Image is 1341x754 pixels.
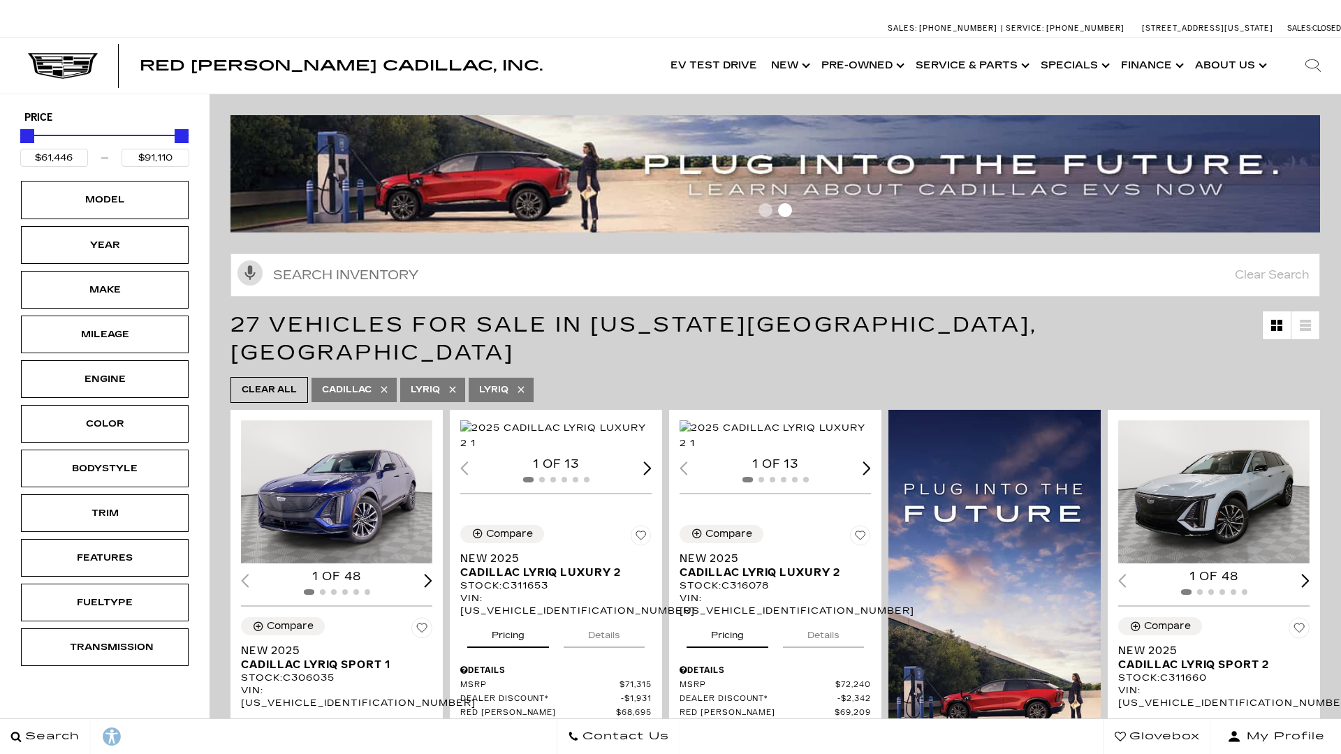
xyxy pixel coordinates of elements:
[1118,644,1299,658] span: New 2025
[1118,658,1299,672] span: Cadillac LYRIQ Sport 2
[1118,617,1202,635] button: Compare Vehicle
[579,727,669,746] span: Contact Us
[237,260,263,286] svg: Click to toggle on voice search
[888,24,1001,32] a: Sales: [PHONE_NUMBER]
[1118,672,1310,684] div: Stock : C311660
[680,420,871,451] img: 2025 Cadillac LYRIQ Luxury 2 1
[1287,24,1312,33] span: Sales:
[664,38,764,94] a: EV Test Drive
[919,24,997,33] span: [PHONE_NUMBER]
[620,680,652,690] span: $71,315
[486,528,533,540] div: Compare
[70,640,140,655] div: Transmission
[1104,719,1211,754] a: Glovebox
[70,371,140,387] div: Engine
[778,203,792,217] span: Go to slide 2
[21,181,189,219] div: ModelModel
[814,38,909,94] a: Pre-Owned
[759,203,772,217] span: Go to slide 1
[850,525,871,552] button: Save Vehicle
[1241,727,1325,746] span: My Profile
[241,569,432,584] div: 1 of 48
[1125,710,1207,741] button: pricing tab
[20,124,189,167] div: Price
[460,708,652,718] a: Red [PERSON_NAME] $68,695
[241,684,432,709] div: VIN: [US_VEHICLE_IDENTIFICATION_NUMBER]
[460,420,652,451] div: 1 / 2
[680,457,871,472] div: 1 of 13
[460,680,652,690] a: MSRP $71,315
[70,282,140,297] div: Make
[837,694,871,704] span: $2,342
[24,112,185,124] h5: Price
[680,579,871,592] div: Stock : C316078
[909,38,1034,94] a: Service & Parts
[680,694,871,704] a: Dealer Discount* $2,342
[70,416,140,431] div: Color
[680,708,835,718] span: Red [PERSON_NAME]
[411,617,432,644] button: Save Vehicle
[616,708,652,718] span: $68,695
[1118,644,1310,672] a: New 2025Cadillac LYRIQ Sport 2
[21,539,189,577] div: FeaturesFeatures
[460,552,641,565] span: New 2025
[687,617,768,648] button: pricing tab
[230,115,1320,232] img: ev-blog-post-banners4
[863,461,871,475] div: Next slide
[21,360,189,398] div: EngineEngine
[1289,617,1310,644] button: Save Vehicle
[783,617,864,648] button: details tab
[1118,684,1310,709] div: VIN: [US_VEHICLE_IDENTIFICATION_NUMBER]
[242,381,297,399] span: Clear All
[1144,620,1191,633] div: Compare
[21,271,189,309] div: MakeMake
[460,680,620,690] span: MSRP
[460,552,652,579] a: New 2025Cadillac LYRIQ Luxury 2
[20,129,34,143] div: Minimum Price
[1114,38,1188,94] a: Finance
[1118,569,1310,584] div: 1 of 48
[460,694,652,704] a: Dealer Discount* $1,931
[680,552,860,565] span: New 2025
[460,592,652,617] div: VIN: [US_VEHICLE_IDENTIFICATION_NUMBER]
[460,664,652,677] div: Pricing Details - New 2025 Cadillac LYRIQ Luxury 2
[764,38,814,94] a: New
[680,708,871,718] a: Red [PERSON_NAME] $69,209
[248,710,330,741] button: pricing tab
[241,420,432,564] img: 2025 Cadillac LYRIQ Sport 1 1
[1211,719,1341,754] button: Open user profile menu
[460,525,544,543] button: Compare Vehicle
[1046,24,1124,33] span: [PHONE_NUMBER]
[631,525,652,552] button: Save Vehicle
[241,644,422,658] span: New 2025
[230,253,1320,297] input: Search Inventory
[1118,420,1310,564] div: 1 / 2
[1301,574,1310,587] div: Next slide
[70,550,140,565] div: Features
[1188,38,1271,94] a: About Us
[344,710,425,741] button: details tab
[460,420,652,451] img: 2025 Cadillac LYRIQ Luxury 2 1
[888,24,917,33] span: Sales:
[460,565,641,579] span: Cadillac LYRIQ Luxury 2
[140,59,543,73] a: Red [PERSON_NAME] Cadillac, Inc.
[70,461,140,476] div: Bodystyle
[21,494,189,532] div: TrimTrim
[241,658,422,672] span: Cadillac LYRIQ Sport 1
[230,312,1037,365] span: 27 Vehicles for Sale in [US_STATE][GEOGRAPHIC_DATA], [GEOGRAPHIC_DATA]
[479,381,508,399] span: LYRIQ
[175,129,189,143] div: Maximum Price
[1142,24,1273,33] a: [STREET_ADDRESS][US_STATE]
[1001,24,1128,32] a: Service: [PHONE_NUMBER]
[680,664,871,677] div: Pricing Details - New 2025 Cadillac LYRIQ Luxury 2
[680,420,871,451] div: 1 / 2
[241,644,432,672] a: New 2025Cadillac LYRIQ Sport 1
[70,505,140,521] div: Trim
[835,708,871,718] span: $69,209
[424,574,432,587] div: Next slide
[680,680,871,690] a: MSRP $72,240
[1312,24,1341,33] span: Closed
[241,420,432,564] div: 1 / 2
[460,708,616,718] span: Red [PERSON_NAME]
[21,226,189,264] div: YearYear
